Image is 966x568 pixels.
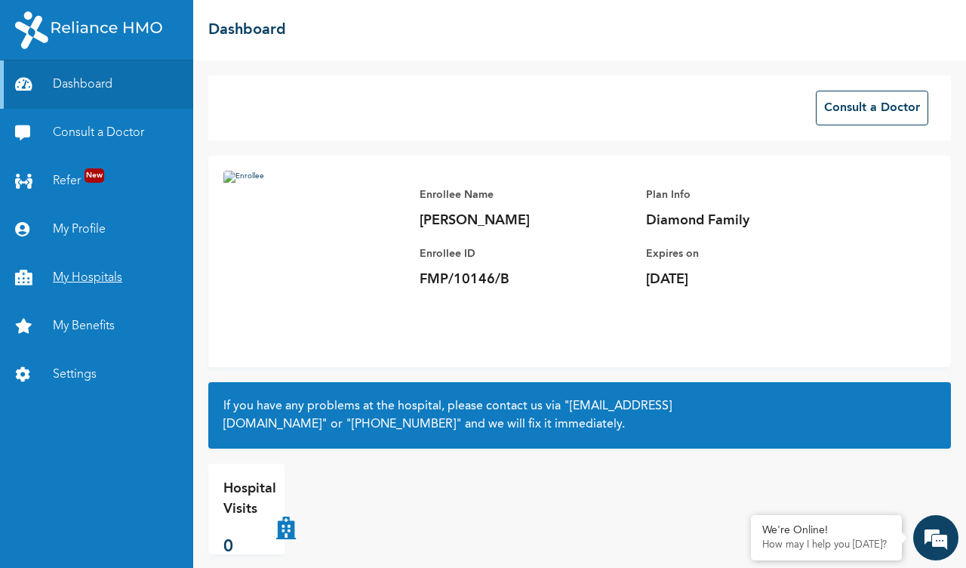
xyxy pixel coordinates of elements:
p: Expires on [646,245,857,263]
div: Minimize live chat window [248,8,284,44]
p: 0 [223,535,276,560]
p: Enrollee ID [420,245,631,263]
a: "[PHONE_NUMBER]" [346,418,462,431]
div: Chat with us now [78,85,254,104]
textarea: Type your message and hit 'Enter' [8,459,288,512]
button: Consult a Doctor [816,91,928,125]
span: Conversation [8,539,148,549]
img: Enrollee [223,171,405,352]
div: FAQs [148,512,288,559]
p: FMP/10146/B [420,270,631,289]
p: How may I help you today? [762,539,891,551]
div: We're Online! [762,524,891,537]
img: d_794563401_company_1708531726252_794563401 [28,76,61,113]
h2: Dashboard [208,19,286,42]
p: [DATE] [646,270,857,289]
h2: If you have any problems at the hospital, please contact us via or and we will fix it immediately. [223,397,936,434]
p: Enrollee Name [420,186,631,204]
p: Diamond Family [646,211,857,230]
span: We're online! [88,214,208,366]
span: New [85,168,104,183]
p: Plan Info [646,186,857,204]
p: [PERSON_NAME] [420,211,631,230]
p: Hospital Visits [223,479,276,520]
img: RelianceHMO's Logo [15,11,162,49]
